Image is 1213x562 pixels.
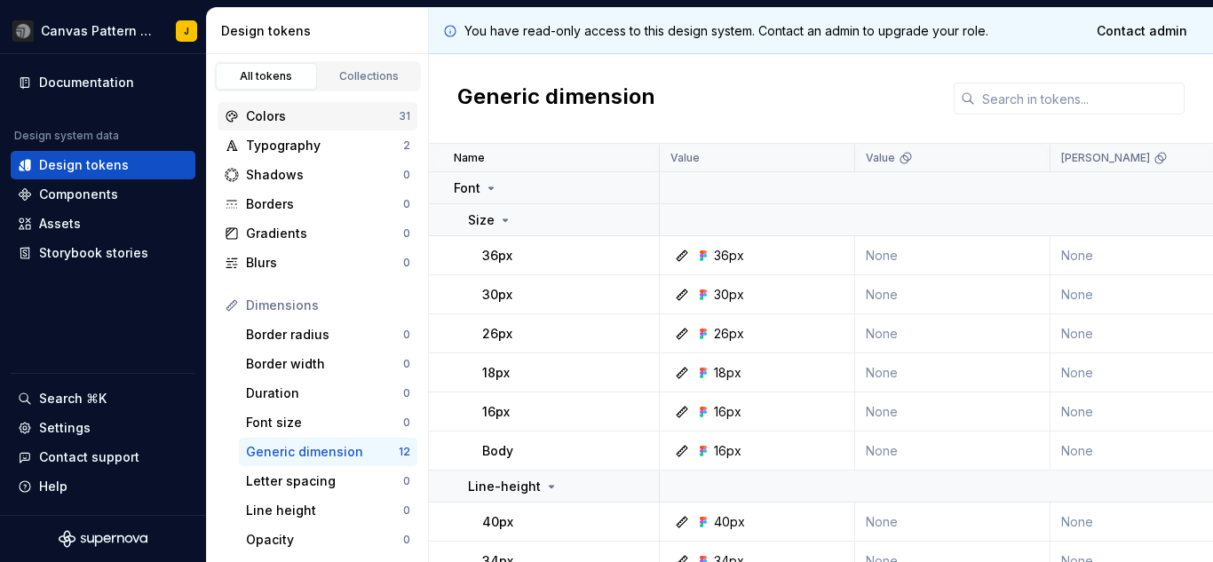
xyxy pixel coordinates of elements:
[403,168,410,182] div: 0
[468,478,541,495] p: Line-height
[11,210,195,238] a: Assets
[399,445,410,459] div: 12
[1085,15,1199,47] a: Contact admin
[246,297,410,314] div: Dimensions
[482,286,512,304] p: 30px
[12,20,34,42] img: 3ce36157-9fde-47d2-9eb8-fa8ebb961d3d.png
[218,131,417,160] a: Typography2
[39,448,139,466] div: Contact support
[39,390,107,408] div: Search ⌘K
[403,328,410,342] div: 0
[855,236,1050,275] td: None
[855,392,1050,431] td: None
[403,197,410,211] div: 0
[239,321,417,349] a: Border radius0
[184,24,189,38] div: J
[866,151,895,165] p: Value
[14,129,119,143] div: Design system data
[246,502,403,519] div: Line height
[403,474,410,488] div: 0
[246,137,403,154] div: Typography
[1061,151,1150,165] p: [PERSON_NAME]
[39,244,148,262] div: Storybook stories
[482,247,512,265] p: 36px
[325,69,414,83] div: Collections
[246,414,403,431] div: Font size
[482,403,510,421] p: 16px
[403,503,410,518] div: 0
[239,526,417,554] a: Opacity0
[246,472,403,490] div: Letter spacing
[403,357,410,371] div: 0
[222,69,311,83] div: All tokens
[218,161,417,189] a: Shadows0
[399,109,410,123] div: 31
[454,151,485,165] p: Name
[59,530,147,548] svg: Supernova Logo
[403,416,410,430] div: 0
[11,151,195,179] a: Design tokens
[11,384,195,413] button: Search ⌘K
[246,531,403,549] div: Opacity
[239,379,417,408] a: Duration0
[714,364,741,382] div: 18px
[855,314,1050,353] td: None
[670,151,700,165] p: Value
[482,364,510,382] p: 18px
[246,443,399,461] div: Generic dimension
[218,102,417,131] a: Colors31
[1097,22,1187,40] span: Contact admin
[221,22,421,40] div: Design tokens
[714,286,744,304] div: 30px
[714,513,745,531] div: 40px
[457,83,655,115] h2: Generic dimension
[218,219,417,248] a: Gradients0
[975,83,1185,115] input: Search in tokens...
[454,179,480,197] p: Font
[239,467,417,495] a: Letter spacing0
[246,195,403,213] div: Borders
[714,403,741,421] div: 16px
[239,438,417,466] a: Generic dimension12
[403,226,410,241] div: 0
[239,408,417,437] a: Font size0
[11,472,195,501] button: Help
[482,442,513,460] p: Body
[855,431,1050,471] td: None
[403,256,410,270] div: 0
[403,386,410,400] div: 0
[714,325,744,343] div: 26px
[714,247,744,265] div: 36px
[218,190,417,218] a: Borders0
[4,12,202,50] button: Canvas Pattern Library (Master)J
[11,68,195,97] a: Documentation
[855,353,1050,392] td: None
[11,414,195,442] a: Settings
[239,350,417,378] a: Border width0
[246,225,403,242] div: Gradients
[246,326,403,344] div: Border radius
[403,139,410,153] div: 2
[39,478,67,495] div: Help
[11,443,195,471] button: Contact support
[41,22,155,40] div: Canvas Pattern Library (Master)
[482,513,513,531] p: 40px
[39,215,81,233] div: Assets
[246,107,399,125] div: Colors
[855,275,1050,314] td: None
[218,249,417,277] a: Blurs0
[239,496,417,525] a: Line height0
[246,254,403,272] div: Blurs
[39,156,129,174] div: Design tokens
[11,180,195,209] a: Components
[403,533,410,547] div: 0
[714,442,741,460] div: 16px
[39,186,118,203] div: Components
[464,22,988,40] p: You have read-only access to this design system. Contact an admin to upgrade your role.
[468,211,495,229] p: Size
[246,384,403,402] div: Duration
[11,239,195,267] a: Storybook stories
[246,166,403,184] div: Shadows
[246,355,403,373] div: Border width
